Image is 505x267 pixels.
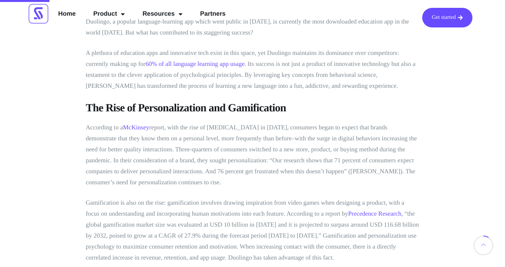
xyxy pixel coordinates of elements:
[52,8,81,20] a: Home
[137,8,188,20] a: Resources
[146,61,244,67] a: 60% of all language learning app usage
[52,8,232,20] nav: Menu
[29,4,48,24] img: Scrimmage Square Icon Logo
[432,15,456,20] span: Get started
[194,8,232,20] a: Partners
[86,198,419,263] p: Gamification is also on the rise: gamification involves drawing inspiration from video games when...
[348,211,401,217] a: Precedence Research
[422,8,472,27] a: Get started
[88,8,131,20] a: Product
[86,122,419,188] p: According to a report, with the rise of [MEDICAL_DATA] in [DATE], consumers began to expect that ...
[123,124,149,131] a: McKinsey
[86,48,419,92] p: A plethora of education apps and innovative tech exist in this space, yet Duolingo maintains its ...
[86,101,419,115] h3: The Rise of Personalization and Gamification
